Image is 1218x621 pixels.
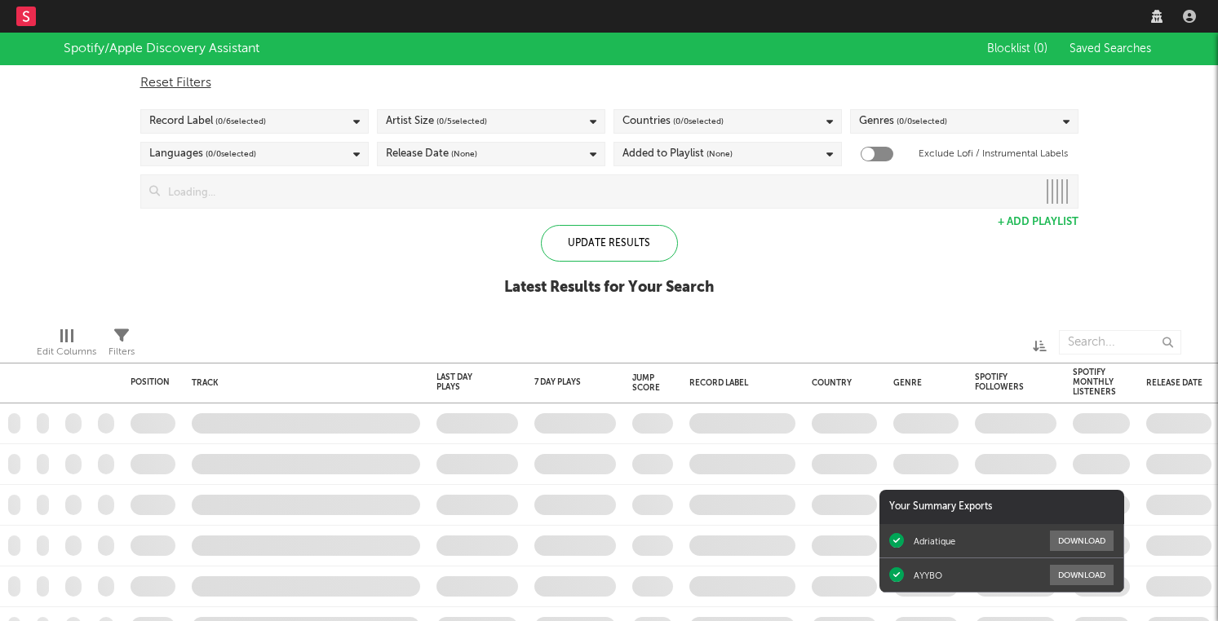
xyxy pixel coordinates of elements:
span: ( 0 / 5 selected) [436,112,487,131]
div: Country [812,378,869,388]
div: Spotify/Apple Discovery Assistant [64,39,259,59]
label: Exclude Lofi / Instrumental Labels [919,144,1068,164]
div: Record Label [149,112,266,131]
div: Filters [109,322,135,369]
div: Genre [893,378,950,388]
span: ( 0 / 0 selected) [673,112,724,131]
span: (None) [706,144,733,164]
span: Blocklist [987,43,1047,55]
div: Added to Playlist [622,144,733,164]
div: Jump Score [632,373,660,393]
span: ( 0 ) [1034,43,1047,55]
span: (None) [451,144,477,164]
div: Spotify Monthly Listeners [1073,368,1116,397]
button: Saved Searches [1065,42,1154,55]
button: Download [1050,531,1114,551]
span: ( 0 / 0 selected) [897,112,947,131]
div: Adriatique [914,535,955,547]
div: Your Summary Exports [879,490,1124,524]
div: Update Results [541,225,678,262]
div: 7 Day Plays [534,377,591,387]
div: Last Day Plays [436,372,494,392]
div: AYYBO [914,570,942,581]
div: Release Date [386,144,477,164]
input: Search... [1059,330,1181,355]
div: Edit Columns [37,342,96,362]
input: Loading... [160,175,1037,208]
div: Latest Results for Your Search [504,278,714,297]
div: Genres [859,112,947,131]
div: Spotify Followers [975,372,1032,392]
button: Download [1050,565,1114,585]
div: Position [131,377,170,387]
div: Track [192,378,412,388]
span: ( 0 / 0 selected) [206,144,256,164]
div: Languages [149,144,256,164]
span: ( 0 / 6 selected) [215,112,266,131]
div: Artist Size [386,112,487,131]
button: + Add Playlist [998,217,1078,227]
div: Countries [622,112,724,131]
div: Release Date [1146,378,1203,388]
div: Record Label [689,378,787,388]
span: Saved Searches [1070,43,1154,55]
div: Reset Filters [140,73,1078,93]
div: Edit Columns [37,322,96,369]
div: Filters [109,342,135,362]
